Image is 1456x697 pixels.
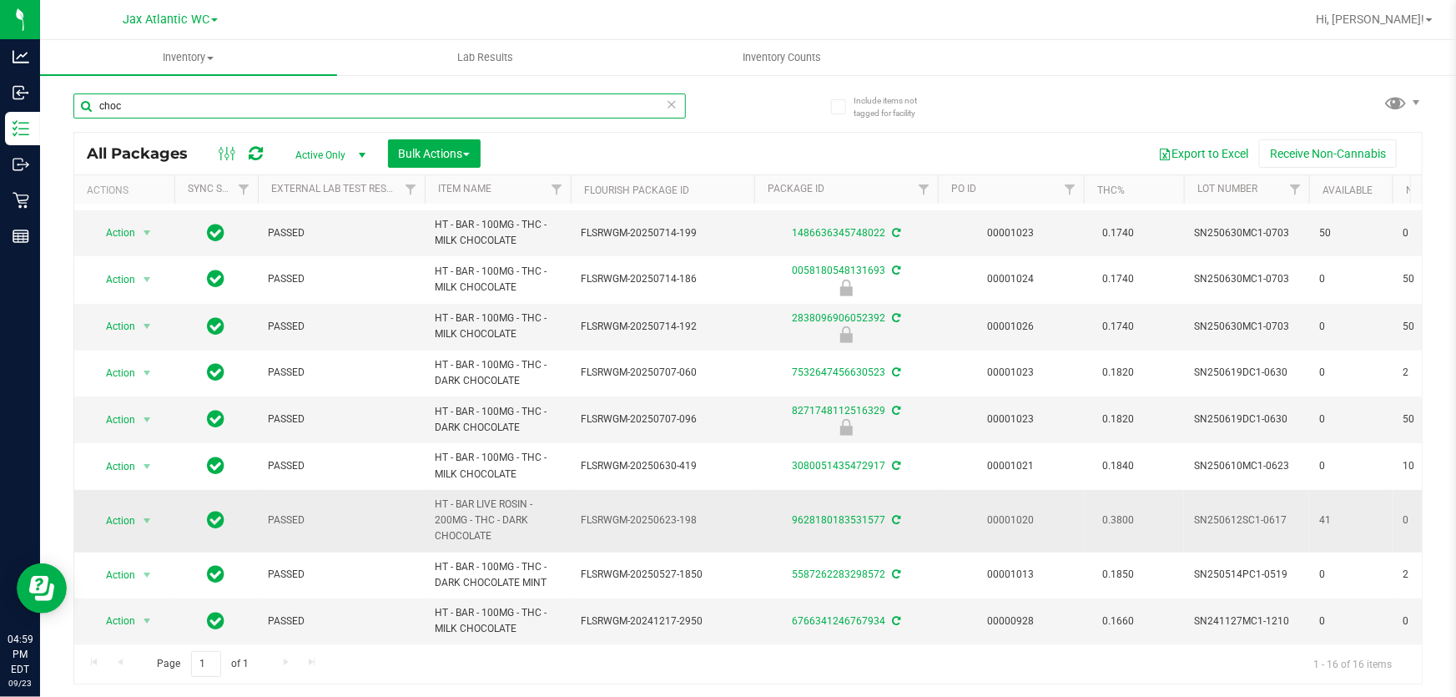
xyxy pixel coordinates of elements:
[1194,365,1299,381] span: SN250619DC1-0630
[8,677,33,689] p: 09/23
[123,13,209,27] span: Jax Atlantic WC
[1147,139,1259,168] button: Export to Excel
[889,405,900,417] span: Sync from Compliance System
[268,319,415,335] span: PASSED
[91,509,136,533] span: Action
[889,265,900,276] span: Sync from Compliance System
[581,567,744,583] span: FLSRWGM-20250527-1850
[268,225,415,241] span: PASSED
[91,408,136,432] span: Action
[581,319,744,335] span: FLSRWGM-20250714-192
[1194,513,1299,528] span: SN250612SC1-0617
[208,361,225,384] span: In Sync
[1094,563,1142,587] span: 0.1850
[91,361,136,385] span: Action
[1259,139,1397,168] button: Receive Non-Cannabis
[435,217,561,249] span: HT - BAR - 100MG - THC - MILK CHOCOLATE
[581,412,744,427] span: FLSRWGM-20250707-096
[91,268,136,291] span: Action
[13,120,29,137] inline-svg: Inventory
[137,221,158,245] span: select
[13,48,29,65] inline-svg: Analytics
[208,407,225,431] span: In Sync
[208,267,225,290] span: In Sync
[13,228,29,245] inline-svg: Reports
[8,632,33,677] p: 04:59 PM EDT
[1319,513,1383,528] span: 41
[91,563,136,587] span: Action
[543,175,571,204] a: Filter
[435,50,536,65] span: Lab Results
[268,513,415,528] span: PASSED
[889,615,900,627] span: Sync from Compliance System
[208,221,225,245] span: In Sync
[208,454,225,477] span: In Sync
[1094,221,1142,245] span: 0.1740
[792,312,885,324] a: 2838096906052392
[1094,407,1142,432] span: 0.1820
[951,183,976,194] a: PO ID
[1319,412,1383,427] span: 0
[988,273,1035,285] a: 00001024
[268,614,415,629] span: PASSED
[1094,361,1142,385] span: 0.1820
[268,567,415,583] span: PASSED
[1194,567,1299,583] span: SN250514PC1-0519
[581,225,744,241] span: FLSRWGM-20250714-199
[988,460,1035,472] a: 00001021
[1319,458,1383,474] span: 0
[792,514,885,526] a: 9628180183531577
[397,175,425,204] a: Filter
[889,312,900,324] span: Sync from Compliance System
[1322,184,1373,196] a: Available
[137,408,158,432] span: select
[988,413,1035,425] a: 00001023
[1097,184,1125,196] a: THC%
[889,460,900,472] span: Sync from Compliance System
[910,175,938,204] a: Filter
[137,509,158,533] span: select
[137,315,158,338] span: select
[435,450,561,482] span: HT - BAR - 100MG - THC - MILK CHOCOLATE
[271,183,402,194] a: External Lab Test Result
[889,514,900,526] span: Sync from Compliance System
[720,50,844,65] span: Inventory Counts
[91,609,136,633] span: Action
[40,40,337,75] a: Inventory
[988,227,1035,239] a: 00001023
[143,651,263,677] span: Page of 1
[792,366,885,378] a: 7532647456630523
[768,183,824,194] a: Package ID
[1194,319,1299,335] span: SN250630MC1-0703
[208,563,225,586] span: In Sync
[792,615,885,627] a: 6766341246767934
[752,419,940,436] div: Newly Received
[581,365,744,381] span: FLSRWGM-20250707-060
[40,50,337,65] span: Inventory
[1319,614,1383,629] span: 0
[435,404,561,436] span: HT - BAR - 100MG - THC - DARK CHOCOLATE
[988,568,1035,580] a: 00001013
[1319,225,1383,241] span: 50
[388,139,481,168] button: Bulk Actions
[435,497,561,545] span: HT - BAR LIVE ROSIN - 200MG - THC - DARK CHOCOLATE
[1319,365,1383,381] span: 0
[268,365,415,381] span: PASSED
[208,315,225,338] span: In Sync
[87,144,204,163] span: All Packages
[889,366,900,378] span: Sync from Compliance System
[633,40,930,75] a: Inventory Counts
[137,455,158,478] span: select
[1094,267,1142,291] span: 0.1740
[208,609,225,633] span: In Sync
[268,458,415,474] span: PASSED
[1194,271,1299,287] span: SN250630MC1-0703
[435,311,561,342] span: HT - BAR - 100MG - THC - MILK CHOCOLATE
[137,609,158,633] span: select
[792,227,885,239] a: 1486636345748022
[13,84,29,101] inline-svg: Inbound
[889,568,900,580] span: Sync from Compliance System
[191,651,221,677] input: 1
[988,615,1035,627] a: 00000928
[435,605,561,637] span: HT - BAR - 100MG - THC - MILK CHOCOLATE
